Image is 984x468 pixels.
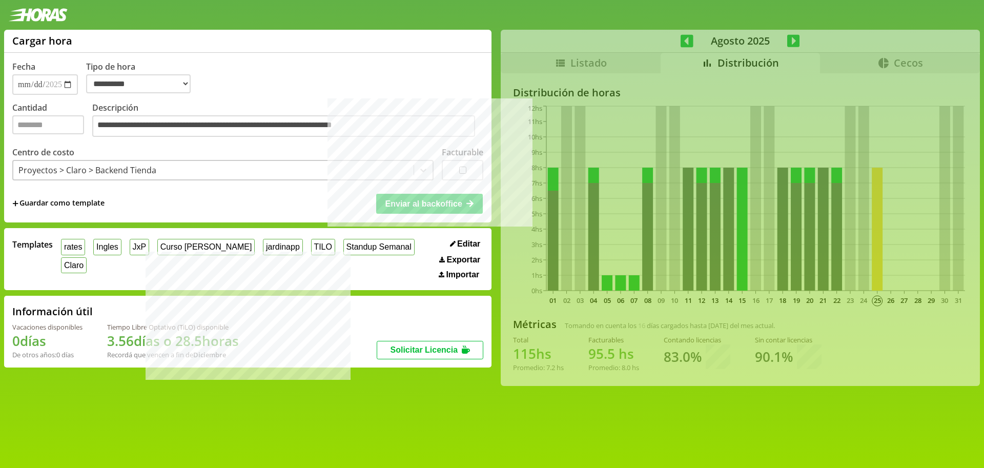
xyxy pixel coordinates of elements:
[157,239,255,255] button: Curso [PERSON_NAME]
[377,341,483,359] button: Solicitar Licencia
[12,350,83,359] div: De otros años: 0 días
[61,257,87,273] button: Claro
[457,239,480,249] span: Editar
[12,61,35,72] label: Fecha
[61,239,85,255] button: rates
[343,239,415,255] button: Standup Semanal
[130,239,149,255] button: JxP
[263,239,302,255] button: jardinapp
[436,255,483,265] button: Exportar
[12,115,84,134] input: Cantidad
[12,34,72,48] h1: Cargar hora
[86,61,199,95] label: Tipo de hora
[107,350,239,359] div: Recordá que vencen a fin de
[12,198,18,209] span: +
[376,194,483,213] button: Enviar al backoffice
[12,147,74,158] label: Centro de costo
[92,115,475,137] textarea: Descripción
[447,255,481,264] span: Exportar
[12,322,83,332] div: Vacaciones disponibles
[12,304,93,318] h2: Información útil
[12,332,83,350] h1: 0 días
[93,239,121,255] button: Ingles
[12,198,105,209] span: +Guardar como template
[311,239,335,255] button: TILO
[390,345,458,354] span: Solicitar Licencia
[8,8,68,22] img: logotipo
[385,199,462,208] span: Enviar al backoffice
[92,102,483,139] label: Descripción
[442,147,483,158] label: Facturable
[12,102,92,139] label: Cantidad
[86,74,191,93] select: Tipo de hora
[12,239,53,250] span: Templates
[447,239,484,249] button: Editar
[193,350,226,359] b: Diciembre
[18,165,156,176] div: Proyectos > Claro > Backend Tienda
[446,270,479,279] span: Importar
[107,322,239,332] div: Tiempo Libre Optativo (TiLO) disponible
[107,332,239,350] h1: 3.56 días o 28.5 horas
